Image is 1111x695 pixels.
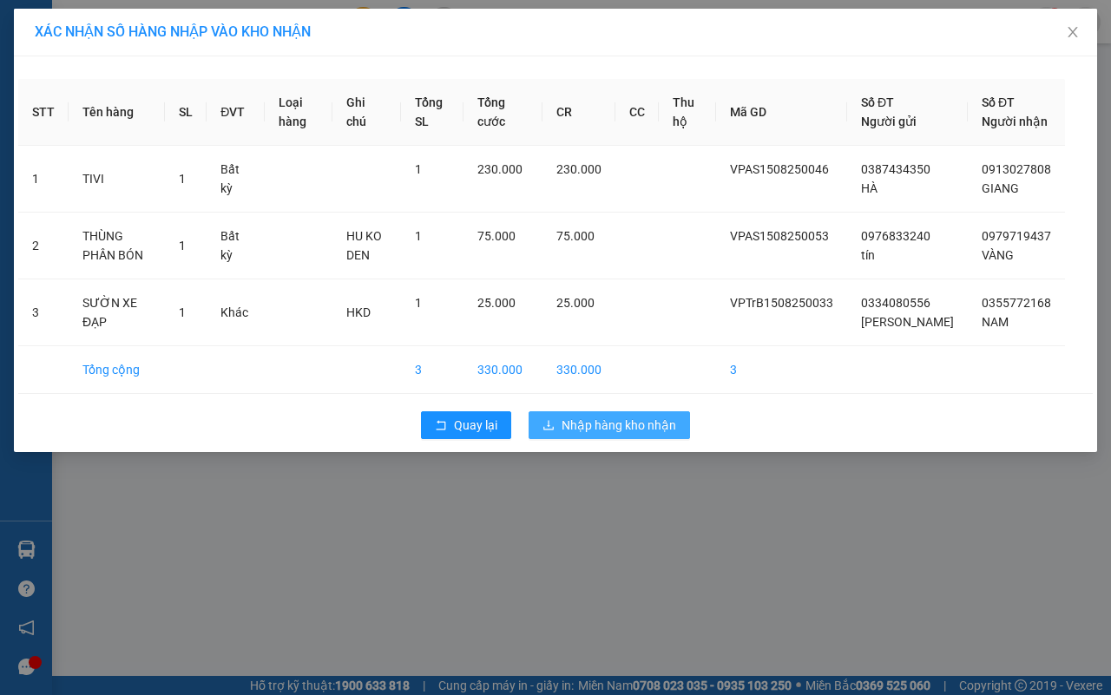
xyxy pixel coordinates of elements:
[35,23,311,40] span: XÁC NHẬN SỐ HÀNG NHẬP VÀO KHO NHẬN
[454,416,497,435] span: Quay lại
[542,346,615,394] td: 330.000
[861,95,894,109] span: Số ĐT
[716,79,847,146] th: Mã GD
[861,115,917,128] span: Người gửi
[982,95,1015,109] span: Số ĐT
[137,52,239,74] span: 01 Võ Văn Truyện, KP.1, Phường 2
[982,115,1048,128] span: Người nhận
[861,181,878,195] span: HÀ
[556,162,602,176] span: 230.000
[346,229,382,262] span: HU KO DEN
[659,79,716,146] th: Thu hộ
[5,126,106,136] span: In ngày:
[165,79,207,146] th: SL
[137,28,233,49] span: Bến xe [GEOGRAPHIC_DATA]
[207,146,265,213] td: Bất kỳ
[982,229,1051,243] span: 0979719437
[179,239,186,252] span: 1
[477,229,516,243] span: 75.000
[265,79,332,146] th: Loại hàng
[463,346,542,394] td: 330.000
[69,79,165,146] th: Tên hàng
[982,296,1051,310] span: 0355772168
[415,162,422,176] span: 1
[982,315,1009,329] span: NAM
[982,181,1019,195] span: GIANG
[401,346,463,394] td: 3
[137,10,238,24] strong: ĐỒNG PHƯỚC
[415,229,422,243] span: 1
[47,94,213,108] span: -----------------------------------------
[556,229,595,243] span: 75.000
[421,411,511,439] button: rollbackQuay lại
[861,229,930,243] span: 0976833240
[6,10,83,87] img: logo
[730,162,829,176] span: VPAS1508250046
[861,248,875,262] span: tín
[87,110,182,123] span: VPCT1508250005
[346,305,371,319] span: HKD
[1049,9,1097,57] button: Close
[529,411,690,439] button: downloadNhập hàng kho nhận
[556,296,595,310] span: 25.000
[137,77,213,88] span: Hotline: 19001152
[401,79,463,146] th: Tổng SL
[716,346,847,394] td: 3
[38,126,106,136] span: 12:50:01 [DATE]
[179,305,186,319] span: 1
[730,229,829,243] span: VPAS1508250053
[542,419,555,433] span: download
[18,79,69,146] th: STT
[982,248,1014,262] span: VÀNG
[477,296,516,310] span: 25.000
[69,279,165,346] td: SƯỜN XE ĐẠP
[463,79,542,146] th: Tổng cước
[5,112,181,122] span: [PERSON_NAME]:
[69,146,165,213] td: TIVI
[69,346,165,394] td: Tổng cộng
[435,419,447,433] span: rollback
[18,146,69,213] td: 1
[861,315,954,329] span: [PERSON_NAME]
[69,213,165,279] td: THÙNG PHÂN BÓN
[1066,25,1080,39] span: close
[615,79,659,146] th: CC
[415,296,422,310] span: 1
[542,79,615,146] th: CR
[207,79,265,146] th: ĐVT
[982,162,1051,176] span: 0913027808
[18,279,69,346] td: 3
[861,296,930,310] span: 0334080556
[207,213,265,279] td: Bất kỳ
[179,172,186,186] span: 1
[477,162,523,176] span: 230.000
[861,162,930,176] span: 0387434350
[18,213,69,279] td: 2
[562,416,676,435] span: Nhập hàng kho nhận
[332,79,401,146] th: Ghi chú
[730,296,833,310] span: VPTrB1508250033
[207,279,265,346] td: Khác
